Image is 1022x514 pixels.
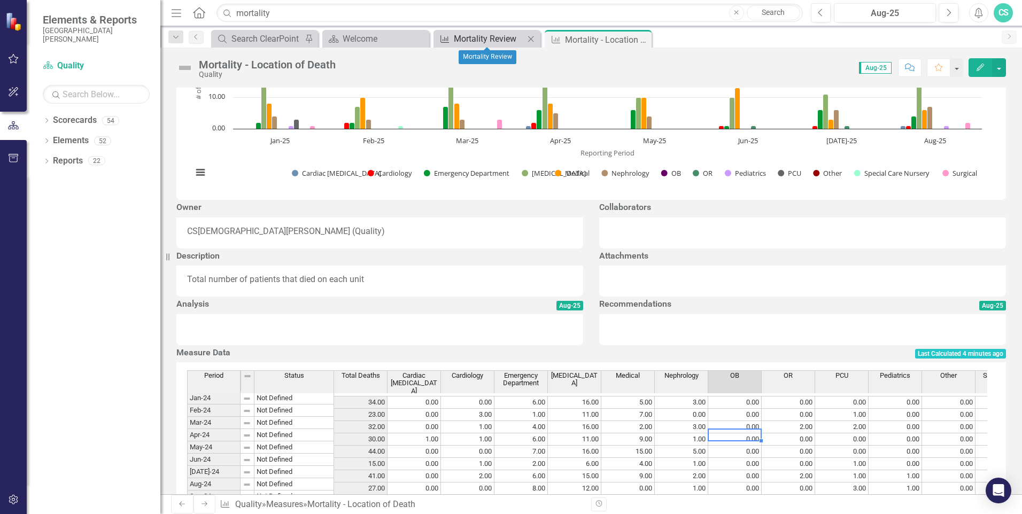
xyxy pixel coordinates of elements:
a: Quality [43,60,150,72]
path: Jun-25, 1. Cardiology. [719,126,724,129]
g: Medical, bar series 5 of 13 with 8 bars. [267,88,927,129]
td: 11.00 [548,433,601,446]
td: 0.00 [762,409,815,421]
path: Jul-25, 3. Medical. [829,120,834,129]
td: 0.00 [815,433,869,446]
g: Pediatrics, bar series 9 of 13 with 8 bars. [289,126,949,129]
td: 0.00 [869,446,922,458]
button: View chart menu, Chart [193,165,208,180]
img: 8DAGhfEEPCf229AAAAAElFTkSuQmCC [243,443,251,452]
div: » » [220,499,583,511]
path: Feb-25, 3. Nephrology. [366,120,371,129]
td: 3.00 [441,409,494,421]
td: 9.00 [601,470,655,482]
td: 0.00 [815,396,869,409]
td: 2.00 [601,421,655,433]
path: Aug-25, 1. Cardiology. [906,126,911,129]
td: 0.00 [922,433,975,446]
h3: Collaborators [599,203,1006,212]
td: Mar-24 [187,417,241,429]
td: 3.00 [815,482,869,495]
td: 0.00 [708,482,762,495]
td: 0.00 [388,396,441,409]
td: 0.00 [922,482,975,495]
input: Search ClearPoint... [216,4,803,22]
a: Welcome [325,32,427,45]
span: Medical [616,372,640,379]
path: Apr-25, 8. Medical. [548,104,553,129]
h3: Description [176,251,583,261]
div: Quality [199,71,336,79]
img: Not Defined [176,59,193,76]
td: 0.00 [869,396,922,409]
td: 0.00 [441,482,494,495]
text: Feb-25 [363,136,384,145]
td: 16.00 [548,421,601,433]
button: Show PCU [778,168,801,178]
td: 0.00 [922,470,975,482]
span: Period [204,372,223,379]
td: 0.00 [762,396,815,409]
span: PCU [835,372,848,379]
td: 0.00 [388,446,441,458]
text: [DATE]-25 [826,136,857,145]
td: 2.00 [441,470,494,482]
path: Mar-25, 3. Surgical. [497,120,502,129]
text: # of Deaths [193,64,203,100]
path: Jun-25, 1. OR. [751,126,756,129]
input: Search Below... [43,85,150,104]
button: Aug-25 [834,3,936,22]
td: 3.00 [655,396,708,409]
td: 3.00 [655,421,708,433]
td: 1.00 [815,458,869,470]
td: Not Defined [254,429,334,441]
td: 1.00 [441,421,494,433]
text: Apr-25 [550,136,571,145]
path: Aug-25, 1. Cardiac Cath Lab. [901,126,906,129]
a: Search [747,5,800,20]
g: Cardiac Cath Lab, bar series 1 of 13 with 8 bars. [247,126,906,129]
text: 10.00 [208,91,225,101]
img: 8DAGhfEEPCf229AAAAAElFTkSuQmCC [243,456,251,464]
a: Reports [53,155,83,167]
td: Not Defined [254,404,334,417]
td: 0.00 [388,409,441,421]
small: [GEOGRAPHIC_DATA][PERSON_NAME] [43,26,150,44]
td: 0.00 [708,446,762,458]
td: 1.00 [655,433,708,446]
td: 0.00 [762,458,815,470]
button: Show Surgical [942,168,978,178]
text: Aug-25 [924,136,946,145]
path: May-25, 10. Medical. [641,98,647,129]
td: 0.00 [762,446,815,458]
td: 44.00 [334,446,388,458]
a: Quality [235,499,262,509]
td: 4.00 [601,458,655,470]
td: 0.00 [762,482,815,495]
path: Apr-25, 16. ICU. [543,79,548,129]
td: Not Defined [254,466,334,478]
a: Scorecards [53,114,97,127]
td: 2.00 [655,470,708,482]
span: Elements & Reports [43,13,150,26]
td: 0.00 [869,433,922,446]
td: 6.00 [548,458,601,470]
td: 15.00 [334,458,388,470]
text: Mar-25 [456,136,478,145]
td: 34.00 [334,396,388,409]
path: Apr-25, 5. Nephrology. [553,113,559,129]
span: Status [284,372,304,379]
div: Chart. Highcharts interactive chart. [187,29,995,189]
td: 1.00 [815,470,869,482]
td: 0.00 [388,421,441,433]
td: Not Defined [254,417,334,429]
td: 0.00 [441,396,494,409]
td: 1.00 [655,482,708,495]
img: 8DAGhfEEPCf229AAAAAElFTkSuQmCC [243,480,251,489]
td: 0.00 [655,409,708,421]
div: CS [994,3,1013,22]
img: 8DAGhfEEPCf229AAAAAElFTkSuQmCC [243,493,251,501]
button: Show Cardiac Cath Lab [292,168,356,178]
path: Jan-25, 2. Emergency Department. [256,123,261,129]
td: 0.00 [762,433,815,446]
